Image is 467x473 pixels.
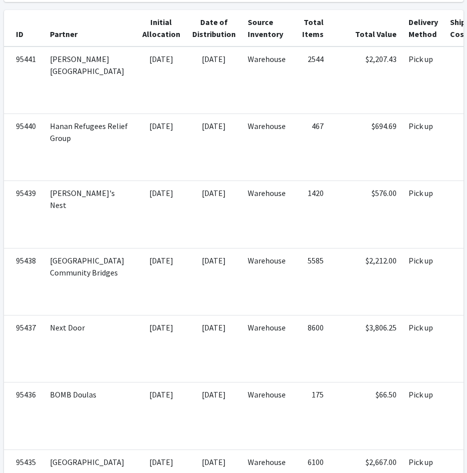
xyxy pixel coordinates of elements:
[44,382,136,449] td: BOMB Doulas
[292,382,330,449] td: 175
[136,315,186,382] td: [DATE]
[186,382,242,449] td: [DATE]
[330,10,403,46] th: Total Value
[330,113,403,180] td: $694.69
[330,248,403,315] td: $2,212.00
[242,248,292,315] td: Warehouse
[403,113,444,180] td: Pick up
[4,315,44,382] td: 95437
[403,315,444,382] td: Pick up
[292,46,330,114] td: 2544
[186,181,242,248] td: [DATE]
[330,382,403,449] td: $66.50
[4,10,44,46] th: ID
[136,113,186,180] td: [DATE]
[403,46,444,114] td: Pick up
[330,46,403,114] td: $2,207.43
[136,46,186,114] td: [DATE]
[186,46,242,114] td: [DATE]
[242,382,292,449] td: Warehouse
[44,10,136,46] th: Partner
[330,315,403,382] td: $3,806.25
[242,181,292,248] td: Warehouse
[292,315,330,382] td: 8600
[292,181,330,248] td: 1420
[292,10,330,46] th: Total Items
[4,46,44,114] td: 95441
[186,248,242,315] td: [DATE]
[330,181,403,248] td: $576.00
[186,10,242,46] th: Date of Distribution
[403,382,444,449] td: Pick up
[136,10,186,46] th: Initial Allocation
[136,382,186,449] td: [DATE]
[44,248,136,315] td: [GEOGRAPHIC_DATA] Community Bridges
[44,113,136,180] td: Hanan Refugees Relief Group
[403,248,444,315] td: Pick up
[136,181,186,248] td: [DATE]
[4,113,44,180] td: 95440
[4,382,44,449] td: 95436
[242,46,292,114] td: Warehouse
[242,315,292,382] td: Warehouse
[242,10,292,46] th: Source Inventory
[403,181,444,248] td: Pick up
[44,181,136,248] td: [PERSON_NAME]'s Nest
[44,46,136,114] td: [PERSON_NAME][GEOGRAPHIC_DATA]
[292,113,330,180] td: 467
[242,113,292,180] td: Warehouse
[136,248,186,315] td: [DATE]
[44,315,136,382] td: Next Door
[4,248,44,315] td: 95438
[403,10,444,46] th: Delivery Method
[186,315,242,382] td: [DATE]
[186,113,242,180] td: [DATE]
[292,248,330,315] td: 5585
[4,181,44,248] td: 95439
